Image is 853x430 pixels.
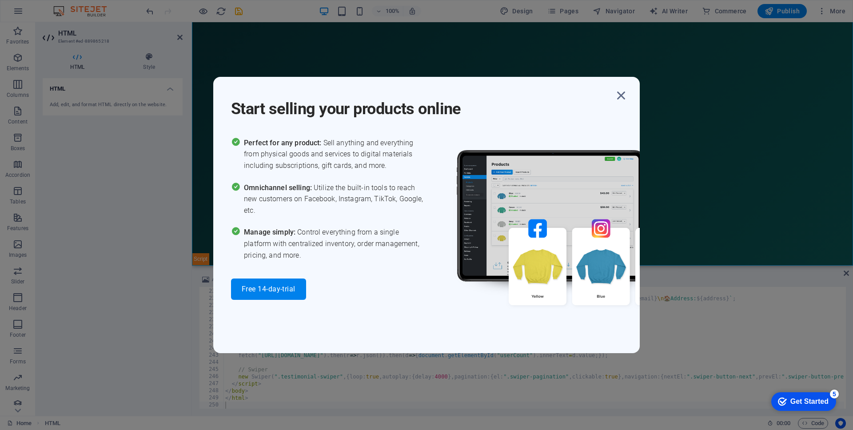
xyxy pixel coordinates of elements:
[242,286,295,293] span: Free 14-day-trial
[26,10,64,18] div: Get Started
[244,182,426,216] span: Utilize the built-in tools to reach new customers on Facebook, Instagram, TikTok, Google, etc.
[244,228,297,236] span: Manage simply:
[244,183,314,192] span: Omnichannel selling:
[231,279,306,300] button: Free 14-day-trial
[442,137,709,331] img: promo_image.png
[7,4,72,23] div: Get Started 5 items remaining, 0% complete
[244,227,426,261] span: Control everything from a single platform with centralized inventory, order management, pricing, ...
[231,88,613,119] h1: Start selling your products online
[244,137,426,171] span: Sell anything and everything from physical goods and services to digital materials including subs...
[244,139,323,147] span: Perfect for any product:
[66,2,75,11] div: 5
